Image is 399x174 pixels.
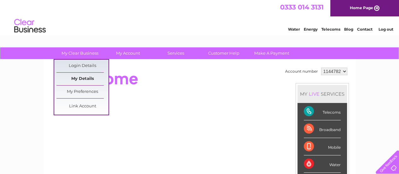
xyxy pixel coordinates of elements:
a: Energy [304,27,318,32]
a: Telecoms [321,27,340,32]
img: logo.png [14,16,46,36]
div: Broadband [304,120,341,138]
a: My Preferences [56,86,109,98]
a: Login Details [56,60,109,72]
div: MY SERVICES [297,85,347,103]
a: 0333 014 3131 [280,3,324,11]
a: Water [288,27,300,32]
a: My Details [56,73,109,85]
a: My Clear Business [54,47,106,59]
a: Link Account [56,100,109,113]
td: Account number [284,66,320,77]
div: Mobile [304,138,341,155]
a: Services [150,47,202,59]
a: Contact [357,27,373,32]
a: Make A Payment [246,47,298,59]
div: Water [304,155,341,173]
a: Customer Help [198,47,250,59]
div: LIVE [308,91,321,97]
a: Log out [378,27,393,32]
a: My Account [102,47,154,59]
a: Blog [344,27,353,32]
div: Telecoms [304,103,341,120]
div: Clear Business is a trading name of Verastar Limited (registered in [GEOGRAPHIC_DATA] No. 3667643... [51,3,349,31]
